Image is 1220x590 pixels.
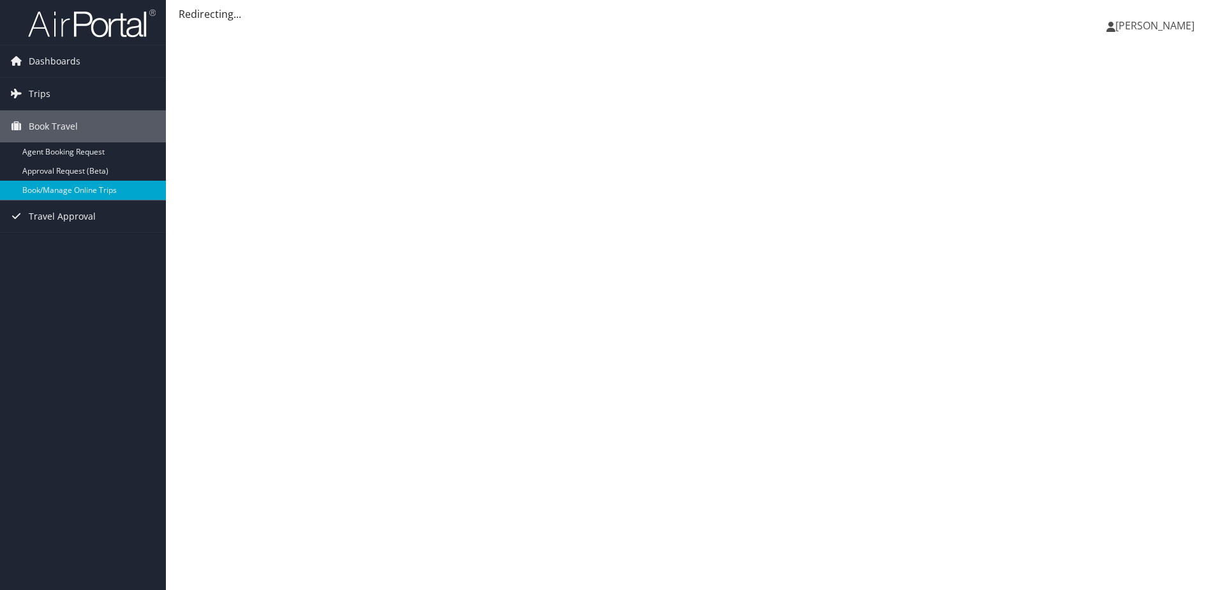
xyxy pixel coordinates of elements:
[29,110,78,142] span: Book Travel
[29,78,50,110] span: Trips
[1106,6,1207,45] a: [PERSON_NAME]
[28,8,156,38] img: airportal-logo.png
[179,6,1207,22] div: Redirecting...
[29,200,96,232] span: Travel Approval
[1115,19,1194,33] span: [PERSON_NAME]
[29,45,80,77] span: Dashboards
